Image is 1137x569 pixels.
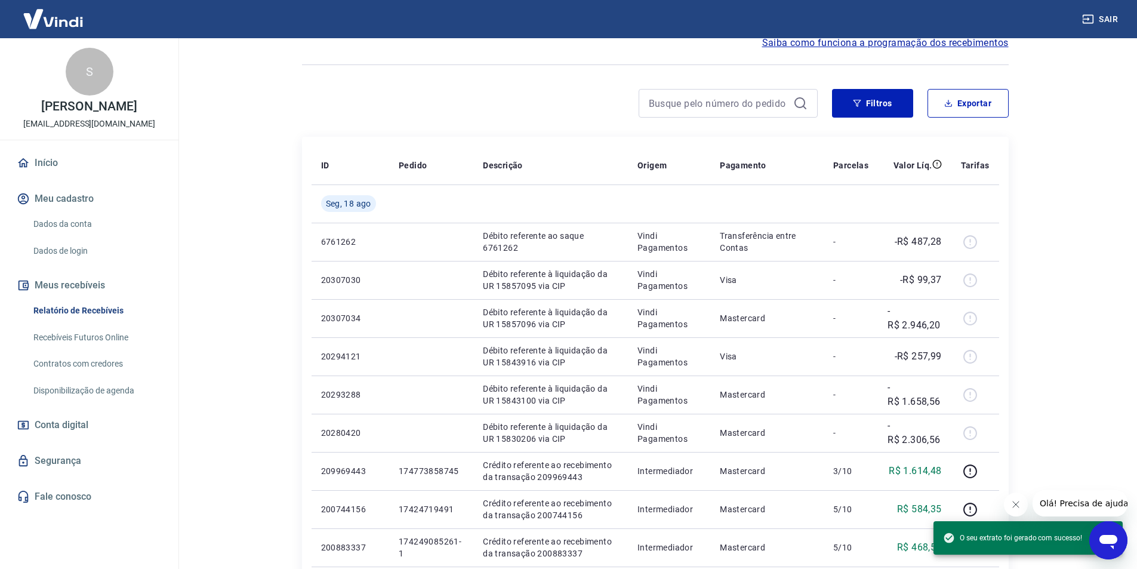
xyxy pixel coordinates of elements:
[7,8,100,18] span: Olá! Precisa de ajuda?
[483,306,618,330] p: Débito referente à liquidação da UR 15857096 via CIP
[637,345,701,368] p: Vindi Pagamentos
[14,484,164,510] a: Fale conosco
[1089,521,1127,559] iframe: Botão para abrir a janela de mensagens
[833,542,868,553] p: 5/10
[1004,493,1028,516] iframe: Fechar mensagem
[720,350,814,362] p: Visa
[483,268,618,292] p: Débito referente à liquidação da UR 15857095 via CIP
[321,389,380,401] p: 20293288
[14,448,164,474] a: Segurança
[483,345,618,368] p: Débito referente à liquidação da UR 15843916 via CIP
[321,159,329,171] p: ID
[399,503,464,515] p: 17424719491
[321,236,380,248] p: 6761262
[961,159,990,171] p: Tarifas
[14,1,92,37] img: Vindi
[483,159,523,171] p: Descrição
[928,89,1009,118] button: Exportar
[483,459,618,483] p: Crédito referente ao recebimento da transação 209969443
[41,100,137,113] p: [PERSON_NAME]
[321,312,380,324] p: 20307034
[483,497,618,521] p: Crédito referente ao recebimento da transação 200744156
[888,419,942,447] p: -R$ 2.306,56
[321,274,380,286] p: 20307030
[321,427,380,439] p: 20280420
[720,427,814,439] p: Mastercard
[888,380,942,409] p: -R$ 1.658,56
[897,540,942,555] p: R$ 468,54
[29,325,164,350] a: Recebíveis Futuros Online
[29,212,164,236] a: Dados da conta
[720,389,814,401] p: Mastercard
[326,198,371,210] span: Seg, 18 ago
[483,383,618,407] p: Débito referente à liquidação da UR 15843100 via CIP
[321,465,380,477] p: 209969443
[833,236,868,248] p: -
[637,421,701,445] p: Vindi Pagamentos
[720,230,814,254] p: Transferência entre Contas
[483,421,618,445] p: Débito referente à liquidação da UR 15830206 via CIP
[29,299,164,323] a: Relatório de Recebíveis
[483,536,618,559] p: Crédito referente ao recebimento da transação 200883337
[720,503,814,515] p: Mastercard
[321,542,380,553] p: 200883337
[14,412,164,438] a: Conta digital
[943,532,1082,544] span: O seu extrato foi gerado com sucesso!
[897,502,942,516] p: R$ 584,35
[637,465,701,477] p: Intermediador
[66,48,113,96] div: S
[637,503,701,515] p: Intermediador
[893,159,932,171] p: Valor Líq.
[637,159,667,171] p: Origem
[720,312,814,324] p: Mastercard
[1033,490,1127,516] iframe: Mensagem da empresa
[399,536,464,559] p: 174249085261-1
[637,306,701,330] p: Vindi Pagamentos
[833,503,868,515] p: 5/10
[832,89,913,118] button: Filtros
[29,379,164,403] a: Disponibilização de agenda
[14,272,164,299] button: Meus recebíveis
[720,274,814,286] p: Visa
[399,465,464,477] p: 174773858745
[895,235,942,249] p: -R$ 487,28
[637,383,701,407] p: Vindi Pagamentos
[833,312,868,324] p: -
[23,118,155,130] p: [EMAIL_ADDRESS][DOMAIN_NAME]
[895,349,942,364] p: -R$ 257,99
[29,352,164,376] a: Contratos com credores
[29,239,164,263] a: Dados de login
[720,542,814,553] p: Mastercard
[833,350,868,362] p: -
[14,150,164,176] a: Início
[833,427,868,439] p: -
[889,464,941,478] p: R$ 1.614,48
[483,230,618,254] p: Débito referente ao saque 6761262
[720,159,766,171] p: Pagamento
[833,159,868,171] p: Parcelas
[762,36,1009,50] a: Saiba como funciona a programação dos recebimentos
[649,94,788,112] input: Busque pelo número do pedido
[14,186,164,212] button: Meu cadastro
[833,274,868,286] p: -
[833,389,868,401] p: -
[637,268,701,292] p: Vindi Pagamentos
[900,273,942,287] p: -R$ 99,37
[321,503,380,515] p: 200744156
[888,304,942,333] p: -R$ 2.946,20
[399,159,427,171] p: Pedido
[637,230,701,254] p: Vindi Pagamentos
[321,350,380,362] p: 20294121
[637,542,701,553] p: Intermediador
[720,465,814,477] p: Mastercard
[833,465,868,477] p: 3/10
[35,417,88,433] span: Conta digital
[1080,8,1123,30] button: Sair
